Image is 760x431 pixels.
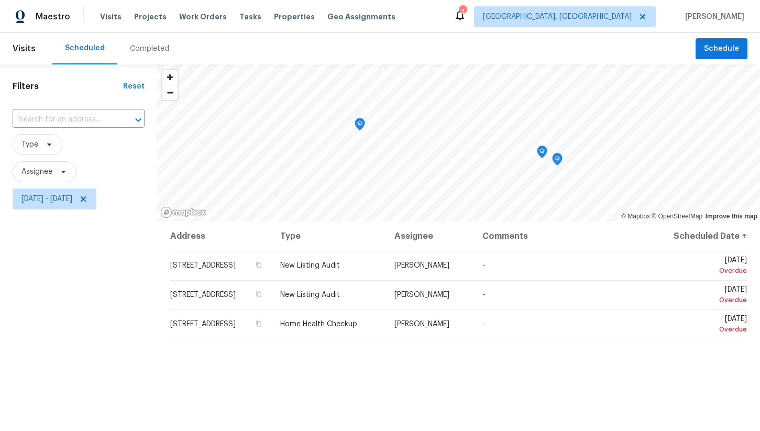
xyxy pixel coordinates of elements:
div: Overdue [655,266,747,276]
span: Visits [100,12,122,22]
span: New Listing Audit [280,291,340,299]
span: [DATE] [655,315,747,335]
a: Mapbox homepage [160,206,206,218]
div: Map marker [355,118,365,134]
div: Completed [130,43,169,54]
input: Search for an address... [13,112,115,128]
span: Properties [274,12,315,22]
span: Maestro [36,12,70,22]
span: [STREET_ADDRESS] [170,262,236,269]
button: Schedule [696,38,747,60]
button: Copy Address [254,319,263,328]
a: Mapbox [621,213,650,220]
span: New Listing Audit [280,262,340,269]
div: Map marker [552,153,563,169]
span: Home Health Checkup [280,321,357,328]
span: [STREET_ADDRESS] [170,291,236,299]
button: Zoom out [162,85,178,100]
th: Assignee [386,222,473,251]
th: Comments [474,222,647,251]
button: Zoom in [162,70,178,85]
a: Improve this map [706,213,757,220]
div: 3 [459,6,466,17]
button: Copy Address [254,290,263,299]
span: Visits [13,37,36,60]
span: [PERSON_NAME] [394,262,449,269]
div: Reset [123,81,145,92]
span: Type [21,139,38,150]
th: Type [272,222,386,251]
a: OpenStreetMap [652,213,702,220]
span: - [482,262,485,269]
span: Tasks [239,13,261,20]
span: - [482,291,485,299]
span: [GEOGRAPHIC_DATA], [GEOGRAPHIC_DATA] [483,12,632,22]
div: Overdue [655,324,747,335]
span: Assignee [21,167,52,177]
button: Copy Address [254,260,263,270]
span: Schedule [704,42,739,56]
button: Open [131,113,146,127]
span: [DATE] [655,257,747,276]
span: [DATE] - [DATE] [21,194,72,204]
span: [PERSON_NAME] [394,321,449,328]
h1: Filters [13,81,123,92]
span: - [482,321,485,328]
th: Address [170,222,272,251]
span: Geo Assignments [327,12,395,22]
span: [STREET_ADDRESS] [170,321,236,328]
span: Projects [134,12,167,22]
canvas: Map [157,64,760,222]
th: Scheduled Date ↑ [647,222,747,251]
div: Map marker [537,146,547,162]
span: [DATE] [655,286,747,305]
span: [PERSON_NAME] [394,291,449,299]
span: Work Orders [179,12,227,22]
div: Scheduled [65,43,105,53]
span: [PERSON_NAME] [681,12,744,22]
div: Overdue [655,295,747,305]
